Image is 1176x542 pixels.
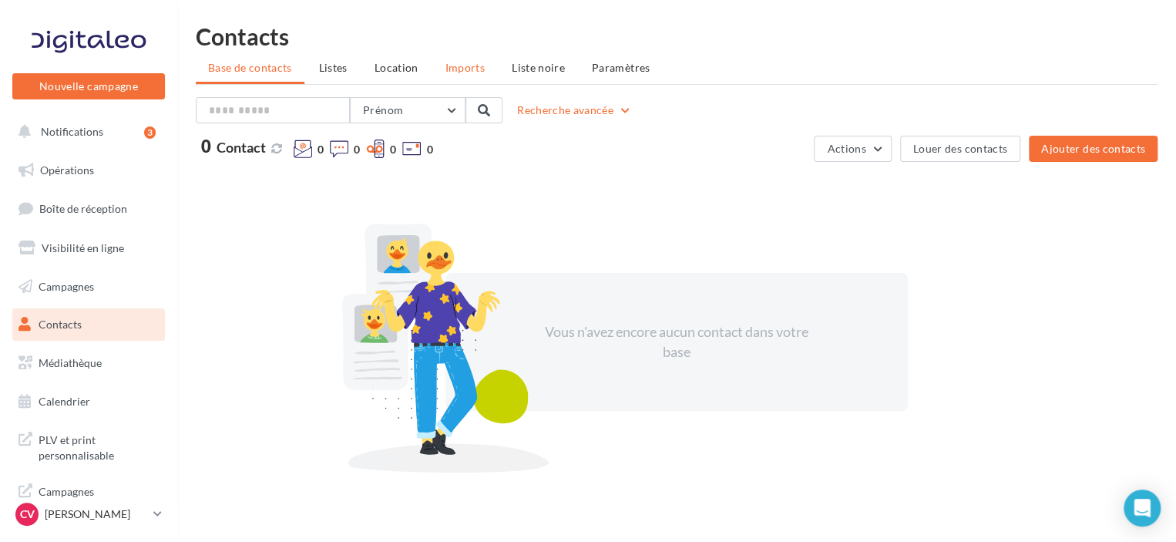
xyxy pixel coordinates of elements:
span: Listes [319,61,348,74]
button: Notifications 3 [9,116,162,148]
span: PLV et print personnalisable [39,429,159,463]
span: 0 [318,142,324,157]
div: Vous n'avez encore aucun contact dans votre base [544,322,809,362]
h1: Contacts [196,25,1158,48]
span: Campagnes [39,279,94,292]
div: 3 [144,126,156,139]
span: Imports [445,61,485,74]
a: CV [PERSON_NAME] [12,500,165,529]
span: Boîte de réception [39,202,127,215]
p: [PERSON_NAME] [45,507,147,522]
span: Prénom [363,103,403,116]
span: 0 [390,142,396,157]
button: Louer des contacts [900,136,1020,162]
span: Paramètres [592,61,650,74]
a: Campagnes DataOnDemand [9,475,168,520]
a: Contacts [9,308,168,341]
a: Calendrier [9,385,168,418]
span: Calendrier [39,395,90,408]
span: CV [20,507,35,522]
span: Opérations [40,163,94,177]
span: Notifications [41,125,103,138]
button: Ajouter des contacts [1029,136,1158,162]
span: Contact [217,139,266,156]
button: Actions [814,136,891,162]
a: Visibilité en ligne [9,232,168,264]
span: 0 [426,142,432,157]
a: Opérations [9,154,168,187]
a: PLV et print personnalisable [9,423,168,469]
span: Campagnes DataOnDemand [39,481,159,514]
span: Contacts [39,318,82,331]
span: 0 [354,142,360,157]
span: Liste noire [512,61,565,74]
a: Campagnes [9,271,168,303]
button: Recherche avancée [511,101,638,120]
span: 0 [201,138,211,155]
span: Médiathèque [39,356,102,369]
div: Open Intercom Messenger [1124,490,1161,527]
span: Visibilité en ligne [42,241,124,254]
button: Nouvelle campagne [12,73,165,99]
button: Prénom [350,97,465,123]
a: Boîte de réception [9,192,168,225]
a: Médiathèque [9,347,168,379]
span: Location [375,61,418,74]
span: Actions [827,142,865,155]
